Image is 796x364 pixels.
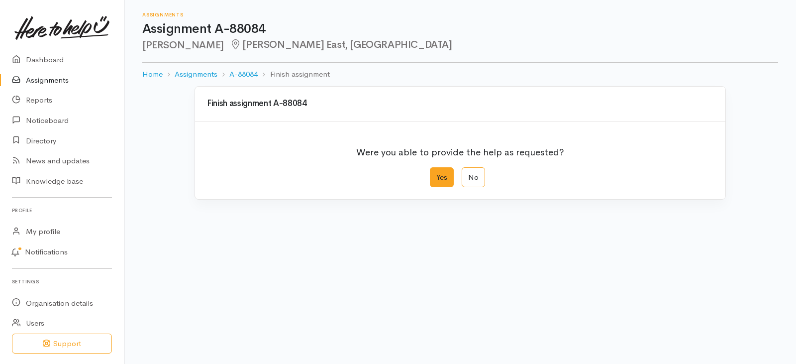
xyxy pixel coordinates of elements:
h6: Assignments [142,12,778,17]
p: Were you able to provide the help as requested? [356,139,564,159]
label: No [462,167,485,188]
h1: Assignment A-88084 [142,22,778,36]
nav: breadcrumb [142,63,778,86]
button: Support [12,334,112,354]
a: A-88084 [229,69,258,80]
li: Finish assignment [258,69,329,80]
h3: Finish assignment A-88084 [207,99,713,109]
h6: Profile [12,204,112,217]
a: Home [142,69,163,80]
a: Assignments [175,69,217,80]
span: [PERSON_NAME] East, [GEOGRAPHIC_DATA] [230,38,452,51]
h6: Settings [12,275,112,288]
label: Yes [430,167,454,188]
h2: [PERSON_NAME] [142,39,778,51]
